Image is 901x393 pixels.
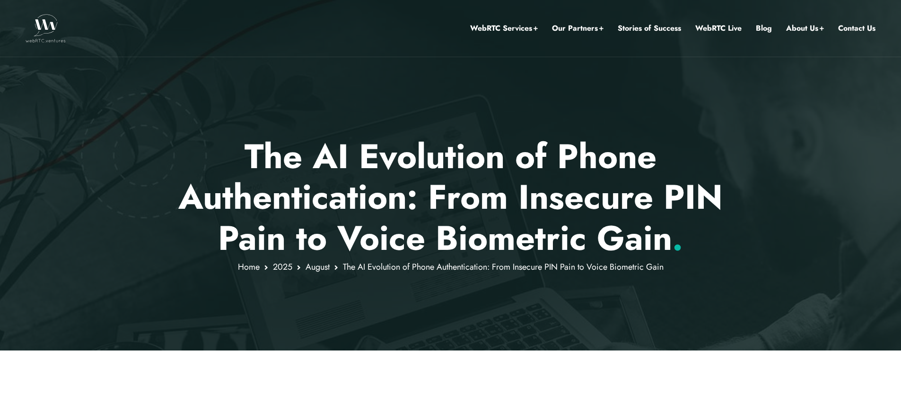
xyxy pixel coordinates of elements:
a: August [306,261,330,273]
a: Our Partners [552,22,604,34]
span: The AI Evolution of Phone Authentication: From Insecure PIN Pain to Voice Biometric Gain [343,261,664,273]
a: WebRTC Services [470,22,538,34]
a: Contact Us [838,22,875,34]
a: Home [238,261,260,273]
span: . [672,214,683,263]
a: 2025 [273,261,292,273]
a: Stories of Success [618,22,681,34]
a: About Us [786,22,824,34]
a: WebRTC Live [695,22,742,34]
a: Blog [756,22,772,34]
img: WebRTC.ventures [26,14,66,43]
p: The AI Evolution of Phone Authentication: From Insecure PIN Pain to Voice Biometric Gain [174,136,727,258]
